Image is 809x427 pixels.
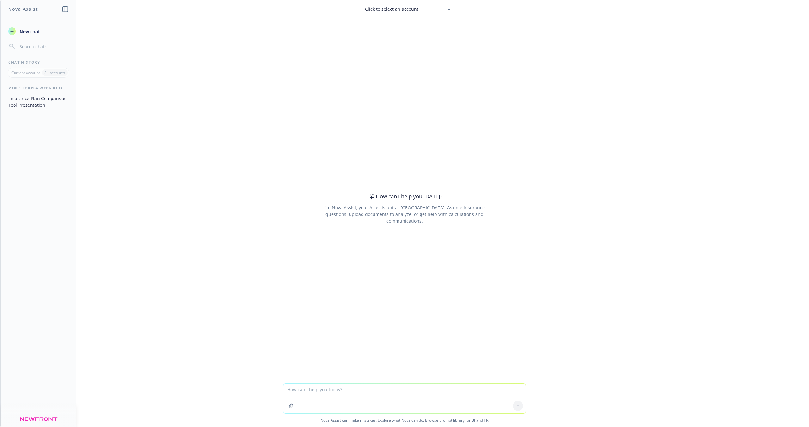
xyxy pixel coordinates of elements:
[6,93,71,110] button: Insurance Plan Comparison Tool Presentation
[365,6,418,12] span: Click to select an account
[11,70,40,75] p: Current account
[18,42,69,51] input: Search chats
[1,85,76,91] div: More than a week ago
[18,28,40,35] span: New chat
[8,6,38,12] h1: Nova Assist
[6,26,71,37] button: New chat
[367,192,442,201] div: How can I help you [DATE]?
[471,418,475,423] a: BI
[315,204,493,224] div: I'm Nova Assist, your AI assistant at [GEOGRAPHIC_DATA]. Ask me insurance questions, upload docum...
[44,70,65,75] p: All accounts
[360,3,454,15] button: Click to select an account
[3,414,806,427] span: Nova Assist can make mistakes. Explore what Nova can do: Browse prompt library for and
[484,418,489,423] a: TR
[1,60,76,65] div: Chat History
